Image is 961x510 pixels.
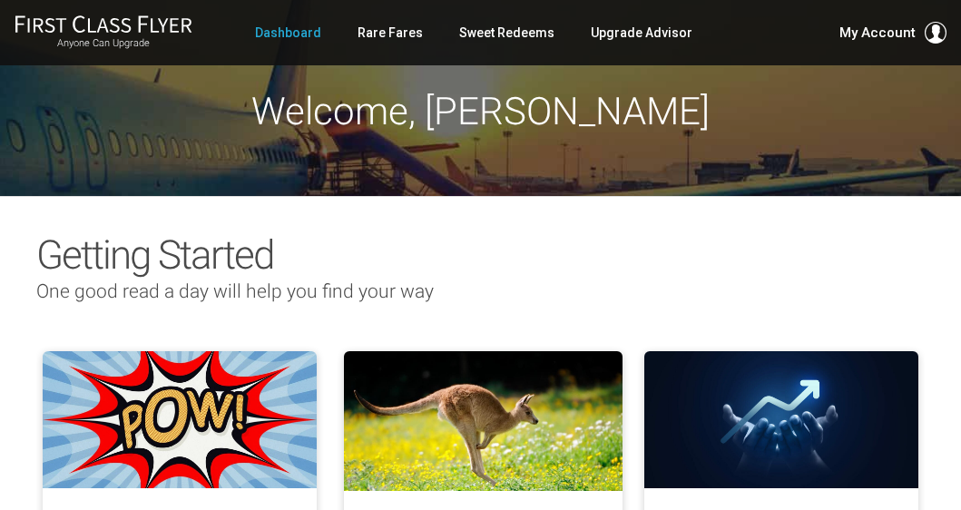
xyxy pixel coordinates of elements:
[251,89,710,133] span: Welcome, [PERSON_NAME]
[15,15,192,34] img: First Class Flyer
[36,280,434,302] span: One good read a day will help you find your way
[358,16,423,49] a: Rare Fares
[255,16,321,49] a: Dashboard
[839,22,916,44] span: My Account
[839,22,946,44] button: My Account
[591,16,692,49] a: Upgrade Advisor
[15,37,192,50] small: Anyone Can Upgrade
[459,16,554,49] a: Sweet Redeems
[36,231,273,279] span: Getting Started
[15,15,192,51] a: First Class FlyerAnyone Can Upgrade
